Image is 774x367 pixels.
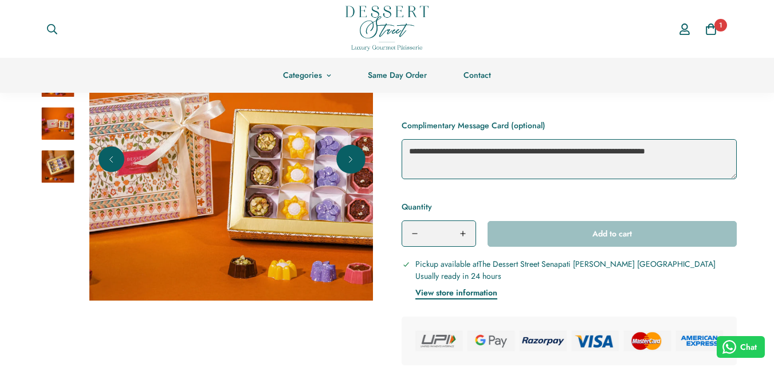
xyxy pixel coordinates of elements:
button: View store information [415,286,497,299]
button: Decrease quantity of Aabhar by one [402,221,427,246]
p: Usually ready in 24 hours [415,270,716,282]
label: Quantity [402,200,476,214]
button: Chat [717,336,765,358]
a: Same Day Order [349,58,445,93]
img: Dessert Street [345,6,429,51]
a: Categories [265,58,349,93]
button: Search [37,17,67,42]
label: Complimentary Message Card (optional) [402,119,545,132]
input: Product quantity [427,221,450,246]
a: Contact [445,58,509,93]
button: Increase quantity of Aabhar by one [450,221,476,246]
div: Pickup available at [415,258,716,299]
a: Account [671,13,698,46]
span: 1 [714,19,727,31]
button: Previous [99,146,124,172]
span: The Dessert Street Senapati [PERSON_NAME] [GEOGRAPHIC_DATA] [478,258,716,270]
a: 1 [698,16,724,42]
button: Next [338,146,364,172]
span: Chat [740,341,757,353]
